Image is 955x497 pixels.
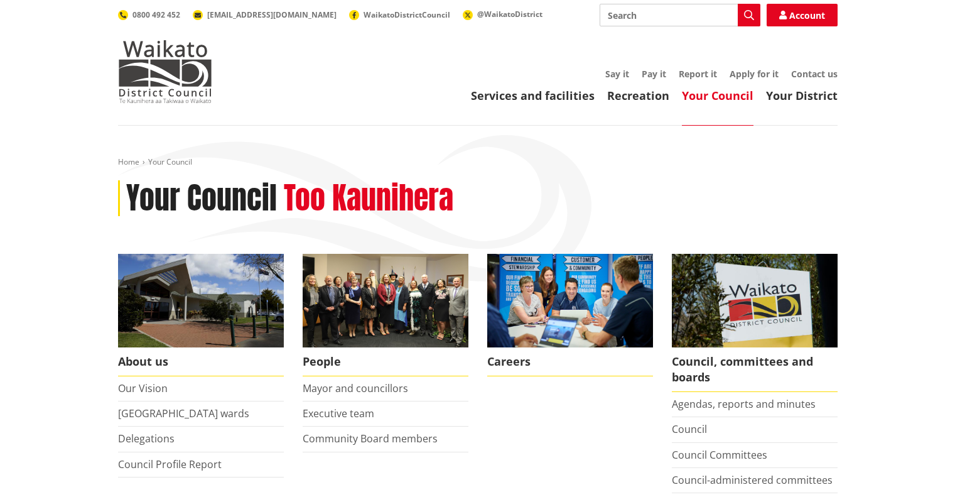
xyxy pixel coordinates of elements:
a: Say it [605,68,629,80]
a: [EMAIL_ADDRESS][DOMAIN_NAME] [193,9,337,20]
a: Mayor and councillors [303,381,408,395]
a: Home [118,156,139,167]
a: WaikatoDistrictCouncil [349,9,450,20]
a: Your Council [682,88,753,103]
a: 2022 Council People [303,254,468,376]
span: Your Council [148,156,192,167]
a: Council [672,422,707,436]
a: [GEOGRAPHIC_DATA] wards [118,407,249,420]
img: WDC Building 0015 [118,254,284,347]
a: Delegations [118,432,175,445]
a: Apply for it [730,68,779,80]
span: 0800 492 452 [132,9,180,20]
h1: Your Council [126,180,277,217]
a: Agendas, reports and minutes [672,397,816,411]
a: Recreation [607,88,669,103]
a: Waikato-District-Council-sign Council, committees and boards [672,254,838,392]
a: Account [767,4,838,26]
a: Pay it [642,68,666,80]
a: Community Board members [303,432,438,445]
img: Waikato District Council - Te Kaunihera aa Takiwaa o Waikato [118,40,212,103]
img: 2022 Council [303,254,468,347]
span: People [303,347,468,376]
h2: Too Kaunihera [284,180,453,217]
a: Executive team [303,407,374,420]
a: @WaikatoDistrict [463,9,542,19]
a: Council-administered committees [672,473,833,487]
nav: breadcrumb [118,157,838,168]
input: Search input [600,4,760,26]
a: Contact us [791,68,838,80]
a: Services and facilities [471,88,595,103]
a: Council Committees [672,448,767,462]
a: 0800 492 452 [118,9,180,20]
a: Council Profile Report [118,457,222,471]
span: WaikatoDistrictCouncil [364,9,450,20]
img: Office staff in meeting - Career page [487,254,653,347]
a: Careers [487,254,653,376]
img: Waikato-District-Council-sign [672,254,838,347]
a: WDC Building 0015 About us [118,254,284,376]
span: About us [118,347,284,376]
span: Council, committees and boards [672,347,838,392]
span: Careers [487,347,653,376]
a: Report it [679,68,717,80]
a: Our Vision [118,381,168,395]
span: @WaikatoDistrict [477,9,542,19]
a: Your District [766,88,838,103]
span: [EMAIL_ADDRESS][DOMAIN_NAME] [207,9,337,20]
